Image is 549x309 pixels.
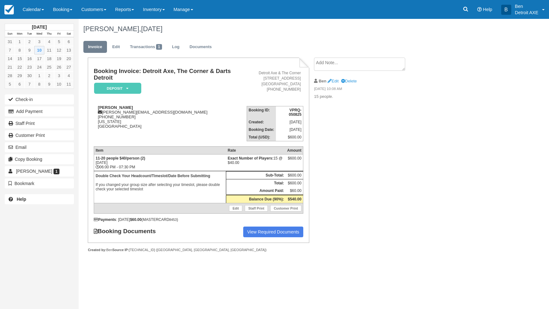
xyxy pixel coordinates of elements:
strong: [DATE] [32,25,47,30]
th: Sun [5,31,15,37]
th: Sub-Total: [226,171,286,179]
b: Help [17,197,26,202]
img: checkfront-main-nav-mini-logo.png [4,5,14,14]
a: 2 [44,71,54,80]
small: 8453 [169,218,177,222]
p: Ben [515,3,538,9]
th: Wed [34,31,44,37]
a: 4 [44,37,54,46]
span: Help [483,7,492,12]
th: Total (USD): [247,133,276,141]
button: Check-in [5,94,74,104]
th: Sat [64,31,74,37]
a: Edit [229,205,242,211]
a: View Required Documents [243,227,304,237]
a: 1 [15,37,25,46]
a: Edit [108,41,125,53]
th: Total: [226,179,286,187]
td: $600.00 [286,171,303,179]
a: Documents [185,41,216,53]
th: Amount Paid: [226,187,286,195]
p: Detroit AXE [515,9,538,16]
a: Staff Print [245,205,268,211]
em: [DATE] 10:08 AM [314,86,420,93]
a: 17 [34,54,44,63]
a: Transactions1 [125,41,167,53]
a: 5 [54,37,64,46]
a: 18 [44,54,54,63]
th: Booking Date: [247,126,276,133]
td: $600.00 [286,179,303,187]
a: [PERSON_NAME] 1 [5,166,74,176]
a: 22 [15,63,25,71]
a: 8 [15,46,25,54]
a: Customer Print [5,130,74,140]
strong: Booking Documents [94,228,162,235]
th: Mon [15,31,25,37]
a: 8 [34,80,44,88]
div: $600.00 [287,156,301,166]
th: Created: [247,118,276,126]
a: 7 [25,80,34,88]
strong: VPRQ-050825 [289,108,301,117]
p: If you changed your group size after selecting your timeslot, please double check your selected t... [96,173,224,192]
a: 21 [5,63,15,71]
a: 26 [54,63,64,71]
p: 15 people. [314,94,420,100]
strong: Exact Number of Players [228,156,273,160]
a: Deposit [94,82,139,94]
a: 10 [54,80,64,88]
a: 11 [64,80,74,88]
a: 3 [54,71,64,80]
strong: Created by: [88,248,106,252]
a: 10 [34,46,44,54]
a: 24 [34,63,44,71]
a: Invoice [83,41,107,53]
strong: 11-20 people $40/person (2) [96,156,145,160]
th: Rate [226,146,286,154]
th: Fri [54,31,64,37]
strong: Ben [319,79,326,83]
a: 13 [64,46,74,54]
div: B [501,5,511,15]
span: [PERSON_NAME] [16,169,52,174]
h1: [PERSON_NAME], [83,25,486,33]
a: Staff Print [5,118,74,128]
strong: Payments [94,217,116,222]
a: 2 [25,37,34,46]
a: 14 [5,54,15,63]
a: 20 [64,54,74,63]
button: Email [5,142,74,152]
a: 28 [5,71,15,80]
div: : [DATE] (MASTERCARD ) [94,217,303,222]
span: [DATE] [141,25,162,33]
a: 31 [5,37,15,46]
a: 6 [64,37,74,46]
b: Double Check Your Headcount/Timeslot/Date Before Submitting [96,174,210,178]
a: Delete [341,79,357,83]
th: Item [94,146,226,154]
a: 27 [64,63,74,71]
address: Detroit Axe & The Corner [STREET_ADDRESS] [GEOGRAPHIC_DATA] [PHONE_NUMBER] [249,70,301,92]
th: Tue [25,31,34,37]
a: 5 [5,80,15,88]
td: [DATE] [276,126,303,133]
td: $60.00 [286,187,303,195]
a: 11 [44,46,54,54]
a: 15 [15,54,25,63]
a: Customer Print [270,205,301,211]
th: Booking ID: [247,106,276,118]
td: [DATE] 06:00 PM - 07:30 PM [94,154,226,171]
a: 9 [44,80,54,88]
th: Thu [44,31,54,37]
strong: $60.00 [130,217,142,222]
strong: $540.00 [288,197,301,201]
h1: Booking Invoice: Detroit Axe, The Corner & Darts Detroit [94,68,247,81]
a: 3 [34,37,44,46]
th: Balance Due (90%): [226,195,286,203]
a: 7 [5,46,15,54]
a: 6 [15,80,25,88]
a: 19 [54,54,64,63]
a: 12 [54,46,64,54]
a: Edit [328,79,339,83]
